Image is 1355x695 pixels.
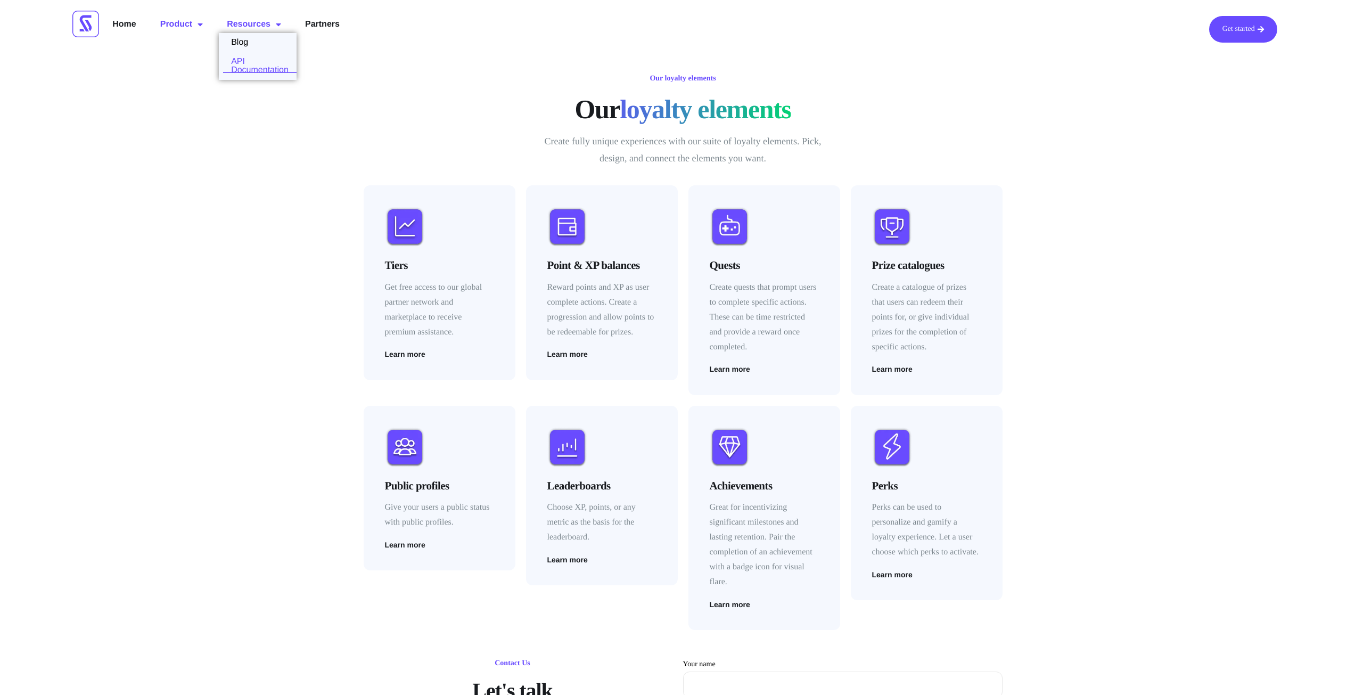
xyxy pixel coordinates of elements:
a: Partners [297,16,348,33]
a: Learn more [385,350,425,358]
h6: Our loyalty elements [644,72,721,86]
h4: Point & XP balances [547,257,656,273]
a: Learn more [547,556,588,563]
a: Resources [219,16,289,33]
h4: Leaderboards [547,478,656,494]
p: Choose XP, points, or any metric as the basis for the leaderboard. [547,500,656,545]
a: Learn more [547,350,588,358]
a: Learn more [385,541,425,549]
p: Give your users a public status with public profiles. [385,500,494,530]
a: Learn more [710,365,750,373]
img: Loyalty elements - quest icon [710,207,750,247]
img: Scrimmage Square Icon Logo [72,11,99,37]
a: API Documentation [219,58,297,75]
img: Loyalty elements - tiers icon [385,207,425,247]
h1: Our [366,93,1000,125]
img: Loyalty elements - prize catalogue icon [872,207,912,247]
a: Product [152,16,211,33]
h4: Quests [710,257,819,273]
p: Get free access to our global partner network and marketplace to receive premium assistance. [385,280,494,340]
img: Loyalty elements - leaderboard icon [547,427,587,467]
img: Loyalty elements - public profiles icon [385,427,425,467]
a: Learn more [710,601,750,608]
span: loyalty elements [620,93,791,125]
a: Blog [219,38,256,47]
p: Great for incentivizing significant milestones and lasting retention. Pair the completion of an a... [710,500,819,590]
h4: Public profiles [385,478,494,494]
img: Loyalty elements - point and experience balances icon [547,207,587,247]
a: Get started [1209,16,1277,43]
p: Perks can be used to personalize and gamify a loyalty experience. Let a user choose which perks t... [872,500,981,560]
a: Learn more [872,571,913,578]
img: Loyalty elements - achievement icon [710,427,750,467]
a: Learn more [872,365,913,373]
img: Loyalty elements - perk icon [872,427,912,467]
h4: Tiers [385,257,494,273]
h4: Achievements [710,478,819,494]
span: Get started [1222,26,1255,33]
h6: Contact Us [489,657,536,671]
p: Create fully unique experiences with our suite of loyalty elements. Pick, design, and connect the... [545,133,822,167]
a: Home [104,16,144,33]
p: Reward points and XP as user complete actions. Create a progression and allow points to be redeem... [547,280,656,340]
nav: Menu [104,16,348,33]
h4: Prize catalogues [872,257,981,273]
p: Create quests that prompt users to complete specific actions. These can be time restricted and pr... [710,280,819,355]
h4: Perks [872,478,981,494]
ul: Resources [219,33,297,80]
p: Create a catalogue of prizes that users can redeem their points for, or give individual prizes fo... [872,280,981,355]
